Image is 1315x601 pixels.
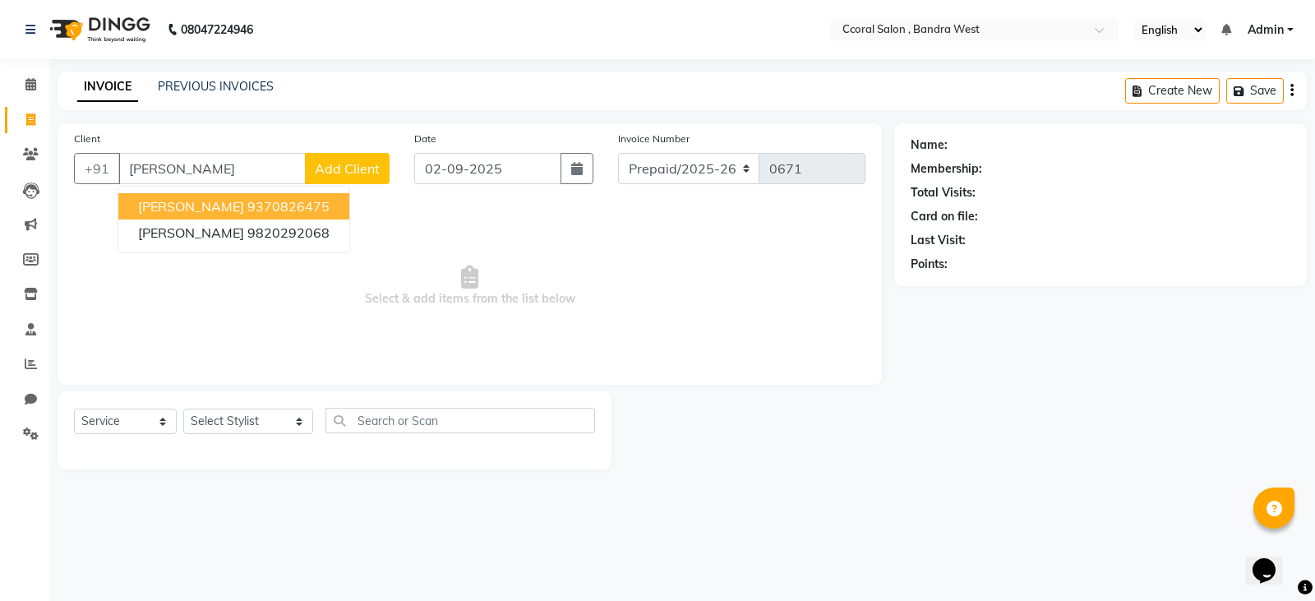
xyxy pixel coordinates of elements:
button: +91 [74,153,120,184]
a: INVOICE [77,72,138,102]
span: Select & add items from the list below [74,204,865,368]
b: 08047224946 [181,7,253,53]
input: Search or Scan [325,408,595,433]
button: Save [1226,78,1284,104]
div: Last Visit: [911,232,966,249]
span: Add Client [315,160,380,177]
div: Name: [911,136,948,154]
label: Date [414,132,436,146]
ngb-highlight: 9820292068 [247,224,330,241]
div: Points: [911,256,948,273]
div: Total Visits: [911,184,976,201]
span: [PERSON_NAME] [138,224,244,241]
input: Search by Name/Mobile/Email/Code [118,153,306,184]
button: Create New [1125,78,1220,104]
ngb-highlight: 9370826475 [247,198,330,215]
label: Client [74,132,100,146]
label: Invoice Number [618,132,690,146]
a: PREVIOUS INVOICES [158,79,274,94]
iframe: chat widget [1246,535,1299,585]
span: Admin [1248,21,1284,39]
button: Add Client [305,153,390,184]
img: logo [42,7,155,53]
div: Membership: [911,160,982,178]
span: [PERSON_NAME] [138,198,244,215]
div: Card on file: [911,208,978,225]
